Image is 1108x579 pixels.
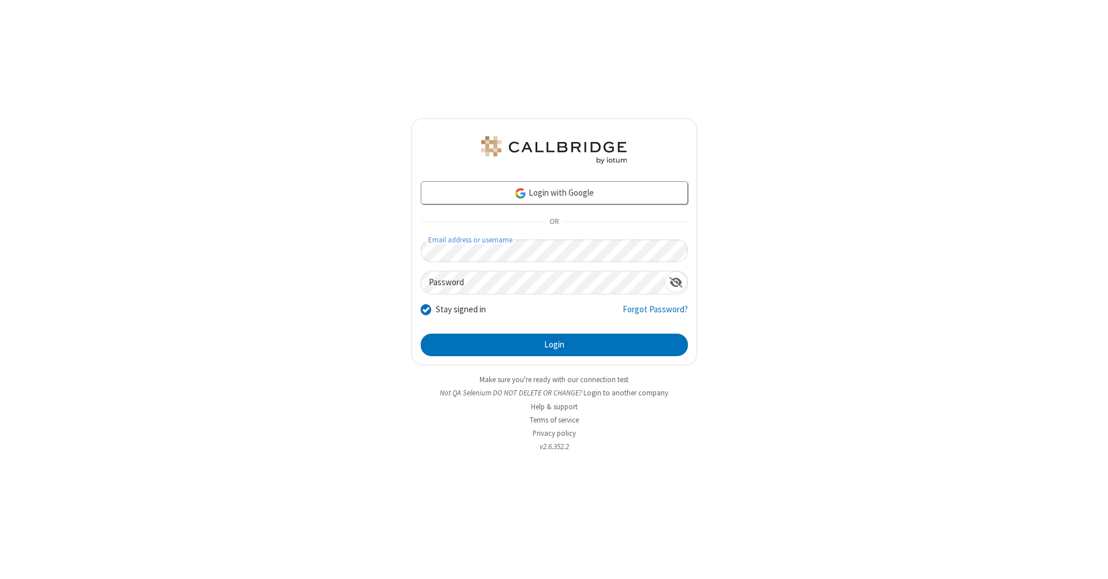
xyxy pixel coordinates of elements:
input: Password [421,271,665,294]
a: Privacy policy [533,428,576,438]
li: v2.6.352.2 [411,441,697,452]
input: Email address or username [421,240,688,262]
button: Login [421,334,688,357]
button: Login to another company [583,387,668,398]
a: Help & support [531,402,578,412]
a: Login with Google [421,181,688,204]
a: Make sure you're ready with our connection test [480,375,628,384]
img: google-icon.png [514,187,527,200]
div: Show password [665,271,687,293]
label: Stay signed in [436,303,486,316]
li: Not QA Selenium DO NOT DELETE OR CHANGE? [411,387,697,398]
iframe: Chat [1079,549,1099,571]
a: Forgot Password? [623,303,688,325]
a: Terms of service [530,415,579,425]
img: QA Selenium DO NOT DELETE OR CHANGE [479,136,629,164]
span: OR [545,214,563,230]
